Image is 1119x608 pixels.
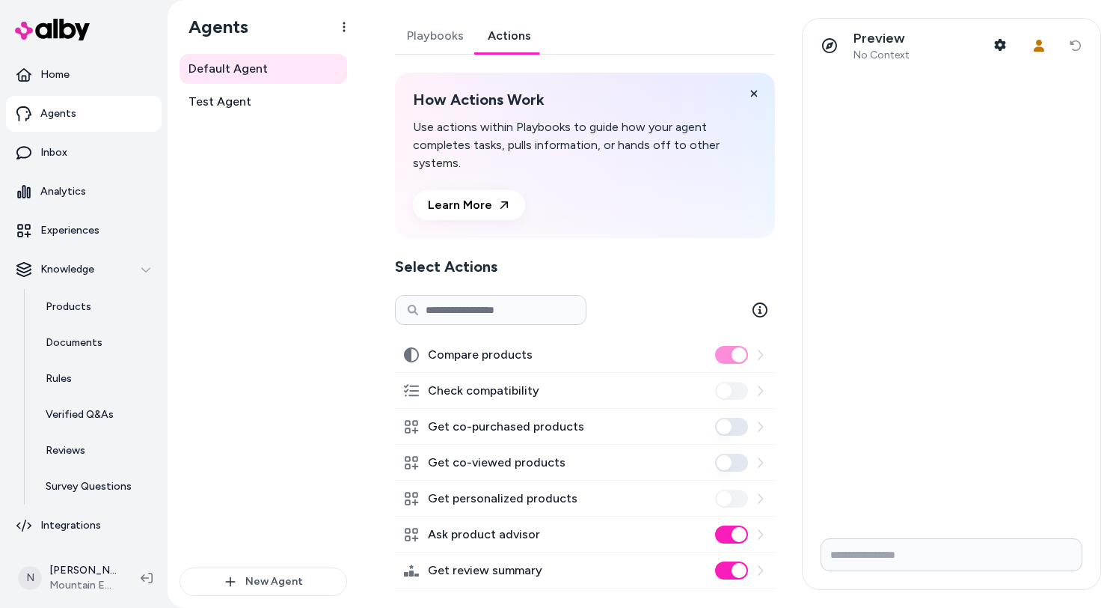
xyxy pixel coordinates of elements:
[9,554,129,602] button: N[PERSON_NAME]Mountain Equipment Company
[40,262,94,277] p: Knowledge
[40,145,67,160] p: Inbox
[428,562,542,580] label: Get review summary
[428,418,584,436] label: Get co-purchased products
[40,223,99,238] p: Experiences
[428,346,533,364] label: Compare products
[413,118,757,172] p: Use actions within Playbooks to guide how your agent completes tasks, pulls information, or hands...
[188,60,268,78] span: Default Agent
[413,190,525,220] a: Learn More
[428,454,565,472] label: Get co-viewed products
[31,433,162,469] a: Reviews
[46,479,132,494] p: Survey Questions
[31,325,162,361] a: Documents
[853,30,910,47] p: Preview
[428,382,539,400] label: Check compatibility
[49,563,117,578] p: [PERSON_NAME]
[6,508,162,544] a: Integrations
[180,568,347,596] button: New Agent
[31,469,162,505] a: Survey Questions
[40,106,76,121] p: Agents
[40,67,70,82] p: Home
[476,18,543,54] a: Actions
[15,19,90,40] img: alby Logo
[395,256,775,277] h2: Select Actions
[31,397,162,433] a: Verified Q&As
[46,443,85,458] p: Reviews
[180,87,347,117] a: Test Agent
[6,252,162,288] button: Knowledge
[188,93,251,111] span: Test Agent
[177,16,248,38] h1: Agents
[6,57,162,93] a: Home
[6,96,162,132] a: Agents
[395,18,476,54] a: Playbooks
[853,49,910,62] span: No Context
[31,289,162,325] a: Products
[46,300,91,314] p: Products
[49,578,117,593] span: Mountain Equipment Company
[428,490,577,508] label: Get personalized products
[18,566,42,590] span: N
[40,184,86,199] p: Analytics
[6,213,162,249] a: Experiences
[40,518,101,533] p: Integrations
[46,371,72,386] p: Rules
[31,361,162,397] a: Rules
[413,91,757,109] h2: How Actions Work
[6,174,162,210] a: Analytics
[6,135,162,171] a: Inbox
[46,335,102,350] p: Documents
[180,54,347,84] a: Default Agent
[821,538,1082,571] input: Write your prompt here
[428,526,540,544] label: Ask product advisor
[46,407,114,422] p: Verified Q&As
